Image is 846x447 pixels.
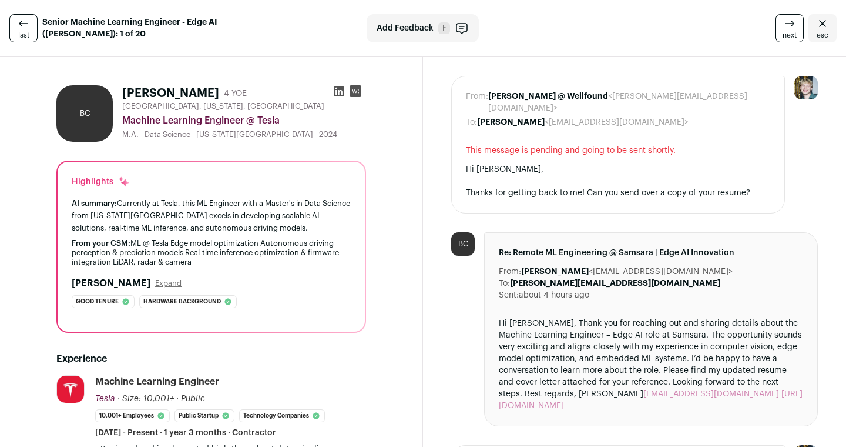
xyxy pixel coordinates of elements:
b: [PERSON_NAME] [477,118,545,126]
li: 10,001+ employees [95,409,170,422]
b: [PERSON_NAME][EMAIL_ADDRESS][DOMAIN_NAME] [510,279,720,288]
dd: <[EMAIL_ADDRESS][DOMAIN_NAME]> [521,266,733,278]
h2: [PERSON_NAME] [72,276,150,291]
div: BC [56,85,113,142]
div: 4 YOE [224,88,247,99]
div: M.A. - Data Science - [US_STATE][GEOGRAPHIC_DATA] - 2024 [122,130,366,139]
h2: Experience [56,352,366,366]
span: · Size: 10,001+ [117,395,174,403]
h1: [PERSON_NAME] [122,85,219,102]
div: ML @ Tesla Edge model optimization Autonomous driving perception & prediction models Real-time in... [72,239,351,267]
span: [GEOGRAPHIC_DATA], [US_STATE], [GEOGRAPHIC_DATA] [122,102,324,111]
dd: about 4 hours ago [519,289,589,301]
span: Hardware background [143,296,221,308]
div: Highlights [72,176,130,188]
span: esc [817,31,828,40]
b: [PERSON_NAME] @ Wellfound [488,92,608,101]
span: Add Feedback [377,22,434,34]
div: Machine Learning Engineer @ Tesla [122,114,366,128]
a: next [775,14,804,42]
img: 2efef2a77c57832c739bdd86959a87bc1955adc1135e294d5928bdae2d2d3bd5.jpg [57,376,84,403]
div: Thanks for getting back to me! Can you send over a copy of your resume? [466,187,770,199]
div: Machine Learning Engineer [95,375,219,388]
button: Expand [155,279,182,288]
dt: From: [466,91,488,114]
span: [DATE] - Present · 1 year 3 months · Contractor [95,427,276,439]
dt: From: [499,266,521,278]
span: AI summary: [72,199,117,207]
div: BC [451,232,475,256]
a: last [9,14,38,42]
span: Public [181,395,205,403]
span: · [176,393,179,405]
div: Hi [PERSON_NAME], Thank you for reaching out and sharing details about the Machine Learning Engin... [499,318,803,412]
span: Good tenure [76,296,119,308]
dt: To: [466,116,477,128]
strong: Senior Machine Learning Engineer - Edge AI ([PERSON_NAME]): 1 of 20 [42,16,279,40]
span: Tesla [95,395,115,403]
span: last [18,31,29,40]
div: Hi [PERSON_NAME], [466,164,770,175]
li: Technology Companies [239,409,325,422]
a: [EMAIL_ADDRESS][DOMAIN_NAME] [643,390,779,398]
span: F [438,22,450,34]
span: next [783,31,797,40]
span: From your CSM: [72,239,130,247]
li: Public Startup [174,409,234,422]
dd: <[PERSON_NAME][EMAIL_ADDRESS][DOMAIN_NAME]> [488,91,770,114]
span: Re: Remote ML Engineering @ Samsara | Edge AI Innovation [499,247,803,259]
dt: To: [499,278,510,289]
img: 6494470-medium_jpg [794,76,818,99]
div: Currently at Tesla, this ML Engineer with a Master's in Data Science from [US_STATE][GEOGRAPHIC_D... [72,197,351,234]
dd: <[EMAIL_ADDRESS][DOMAIN_NAME]> [477,116,689,128]
dt: Sent: [499,289,519,301]
b: [PERSON_NAME] [521,268,589,276]
span: This message is pending and going to be sent shortly. [466,145,770,156]
button: Add Feedback F [367,14,479,42]
a: Close [808,14,837,42]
